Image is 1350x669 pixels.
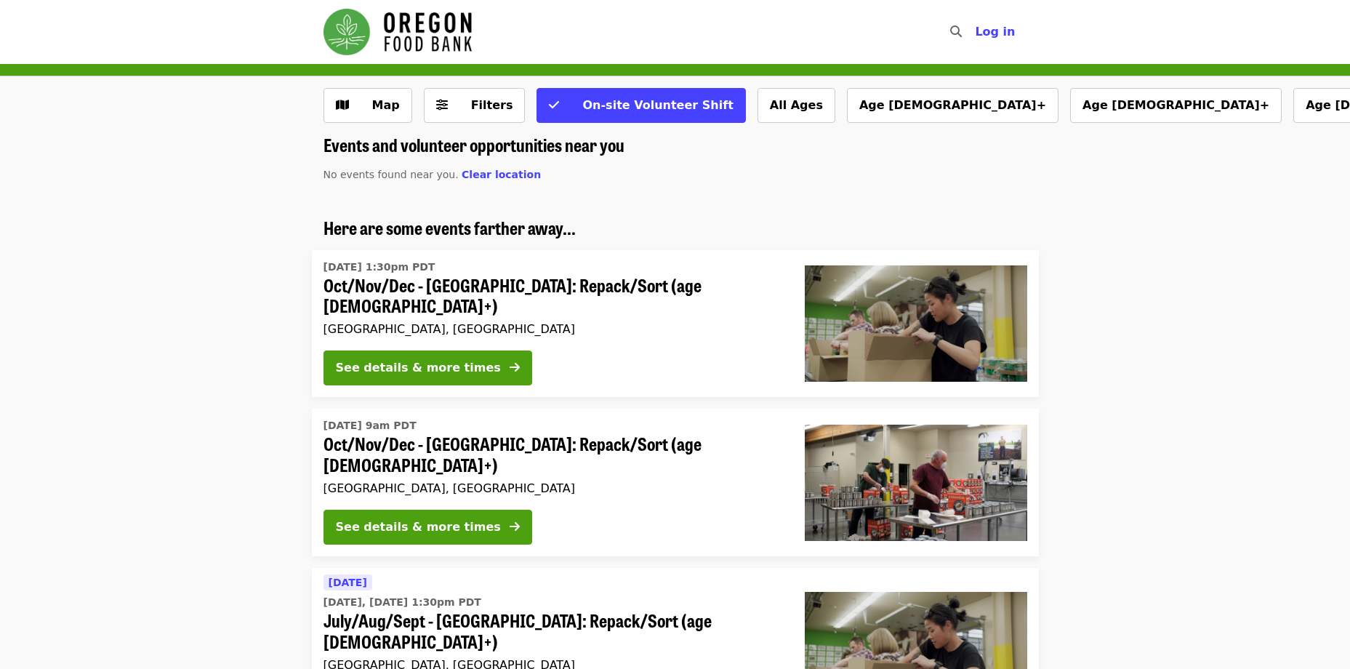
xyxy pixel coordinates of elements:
i: check icon [549,98,559,112]
i: search icon [950,25,962,39]
img: Oregon Food Bank - Home [324,9,472,55]
a: See details for "Oct/Nov/Dec - Portland: Repack/Sort (age 16+)" [312,409,1039,556]
span: Clear location [462,169,541,180]
span: Map [372,98,400,112]
i: sliders-h icon [436,98,448,112]
button: Show map view [324,88,412,123]
a: See details for "Oct/Nov/Dec - Portland: Repack/Sort (age 8+)" [312,250,1039,398]
div: See details & more times [336,518,501,536]
button: All Ages [758,88,835,123]
img: Oct/Nov/Dec - Portland: Repack/Sort (age 16+) organized by Oregon Food Bank [805,425,1027,541]
span: On-site Volunteer Shift [582,98,733,112]
img: Oct/Nov/Dec - Portland: Repack/Sort (age 8+) organized by Oregon Food Bank [805,265,1027,382]
button: Clear location [462,167,541,183]
button: See details & more times [324,350,532,385]
time: [DATE], [DATE] 1:30pm PDT [324,595,481,610]
span: [DATE] [329,577,367,588]
span: Log in [975,25,1015,39]
span: July/Aug/Sept - [GEOGRAPHIC_DATA]: Repack/Sort (age [DEMOGRAPHIC_DATA]+) [324,610,782,652]
i: arrow-right icon [510,520,520,534]
i: map icon [336,98,349,112]
button: On-site Volunteer Shift [537,88,745,123]
i: arrow-right icon [510,361,520,374]
input: Search [971,15,982,49]
div: [GEOGRAPHIC_DATA], [GEOGRAPHIC_DATA] [324,322,782,336]
span: Here are some events farther away... [324,215,576,240]
span: Filters [471,98,513,112]
span: Events and volunteer opportunities near you [324,132,624,157]
div: See details & more times [336,359,501,377]
button: Age [DEMOGRAPHIC_DATA]+ [1070,88,1282,123]
time: [DATE] 9am PDT [324,418,417,433]
time: [DATE] 1:30pm PDT [324,260,435,275]
button: Filters (0 selected) [424,88,526,123]
span: Oct/Nov/Dec - [GEOGRAPHIC_DATA]: Repack/Sort (age [DEMOGRAPHIC_DATA]+) [324,275,782,317]
button: Age [DEMOGRAPHIC_DATA]+ [847,88,1058,123]
div: [GEOGRAPHIC_DATA], [GEOGRAPHIC_DATA] [324,481,782,495]
span: Oct/Nov/Dec - [GEOGRAPHIC_DATA]: Repack/Sort (age [DEMOGRAPHIC_DATA]+) [324,433,782,476]
button: Log in [963,17,1026,47]
span: No events found near you. [324,169,459,180]
button: See details & more times [324,510,532,545]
